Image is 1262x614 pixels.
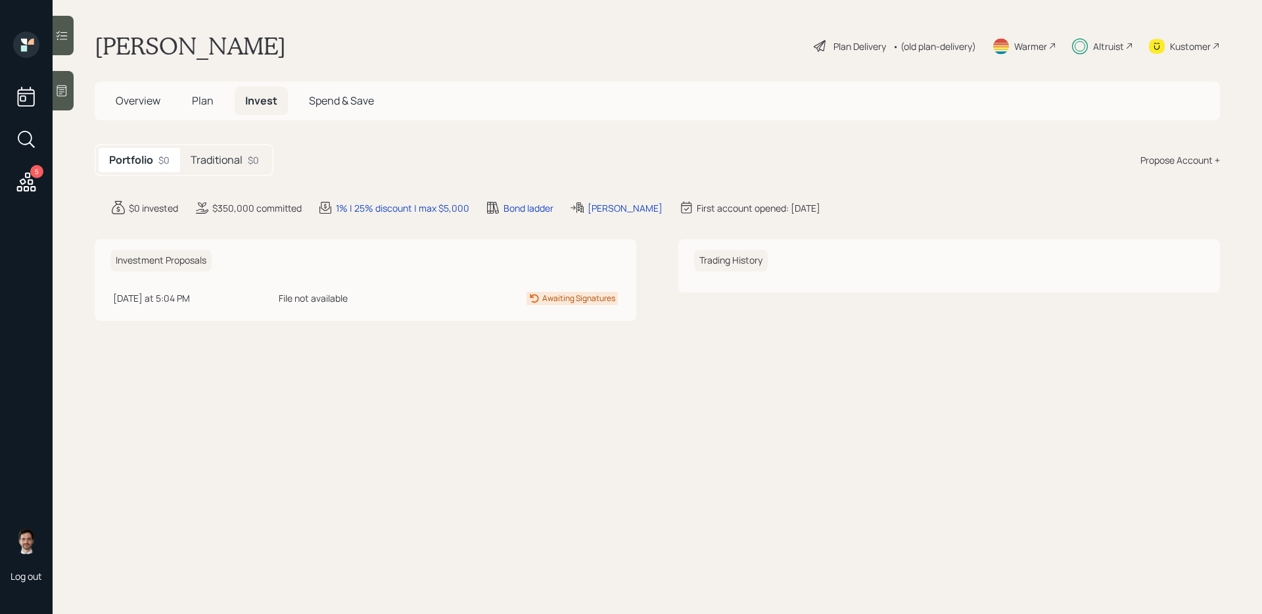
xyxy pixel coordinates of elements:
div: $0 invested [129,201,178,215]
div: Log out [11,570,42,582]
div: $350,000 committed [212,201,302,215]
div: [DATE] at 5:04 PM [113,291,273,305]
div: Warmer [1014,39,1047,53]
span: Spend & Save [309,93,374,108]
img: jonah-coleman-headshot.png [13,528,39,554]
div: First account opened: [DATE] [697,201,820,215]
div: Propose Account + [1140,153,1220,167]
div: Plan Delivery [833,39,886,53]
span: Invest [245,93,277,108]
div: Awaiting Signatures [542,293,615,304]
div: Altruist [1093,39,1124,53]
div: Kustomer [1170,39,1211,53]
h5: Traditional [191,154,243,166]
div: File not available [279,291,423,305]
span: Plan [192,93,214,108]
h6: Trading History [694,250,768,272]
h1: [PERSON_NAME] [95,32,286,60]
div: Bond ladder [503,201,553,215]
span: Overview [116,93,160,108]
div: 5 [30,165,43,178]
div: $0 [248,153,259,167]
h5: Portfolio [109,154,153,166]
h6: Investment Proposals [110,250,212,272]
div: 1% | 25% discount | max $5,000 [336,201,469,215]
div: • (old plan-delivery) [893,39,976,53]
div: [PERSON_NAME] [588,201,663,215]
div: $0 [158,153,170,167]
